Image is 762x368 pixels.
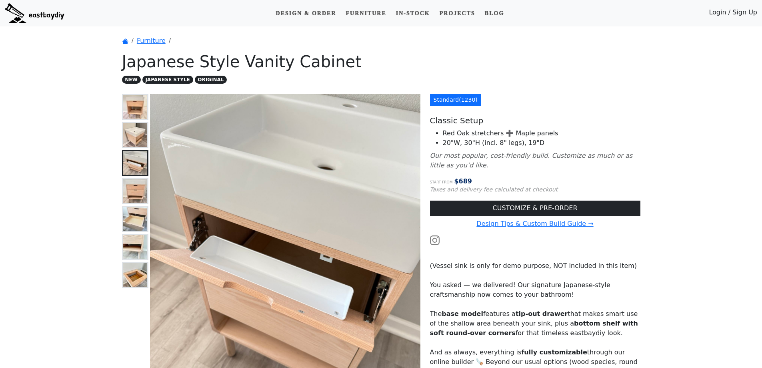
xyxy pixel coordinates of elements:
[476,220,593,227] a: Design Tips & Custom Build Guide →
[123,95,147,119] img: Japanese Style Vanity Cabinet
[516,310,568,318] strong: tip-out drawer
[392,6,433,21] a: In-stock
[122,52,640,71] h1: Japanese Style Vanity Cabinet
[123,207,147,231] img: Japanese Style Vanity Cabinet - 2-drawer
[123,263,147,287] img: Japanese Style Vanity Cabinet - Countertop Frame
[443,129,640,138] li: Red Oak stretchers ➕ Maple panels
[272,6,339,21] a: Design & Order
[430,236,440,243] a: Watch the build video or pictures on Instagram
[442,310,483,318] strong: base model
[122,36,640,46] nav: breadcrumb
[430,152,633,169] i: Our most popular, cost-friendly build. Customize as much or as little as you’d like.
[430,309,640,338] p: The features a that makes smart use of the shallow area beneath your sink, plus a for that timele...
[137,37,166,44] a: Furniture
[521,348,587,356] strong: fully customizable
[142,76,193,84] span: JAPANESE STYLE
[342,6,389,21] a: Furniture
[436,6,478,21] a: Projects
[123,123,147,147] img: Japanese Style Vanity Cabinet - Side View
[443,138,640,148] li: 20"W, 30"H (incl. 8" legs), 19"D
[123,151,147,175] img: Japanese Style Vanity Cabinet - Tip-out Drawer
[430,94,481,106] a: Standard(1230)
[195,76,227,84] span: ORIGINAL
[709,8,757,21] a: Login / Sign Up
[430,280,640,300] p: You asked — we delivered! Our signature Japanese-style craftsmanship now comes to your bathroom!
[430,116,640,125] h5: Classic Setup
[454,177,472,185] span: $ 689
[430,261,640,271] p: (Vessel sink is only for demo purpose, NOT included in this item)
[122,76,141,84] span: NEW
[123,235,147,259] img: Japanese Style Vanity Cabinet - Round Bottom Corners
[430,180,453,184] small: Start from
[430,201,640,216] a: CUSTOMIZE & PRE-ORDER
[5,3,64,23] img: eastbaydiy
[430,320,638,337] strong: bottom shelf with soft round-over corners
[123,179,147,203] img: Japanese Style Vanity Cabinet - 2-drawer
[482,6,507,21] a: Blog
[430,186,558,193] small: Taxes and delivery fee calculated at checkout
